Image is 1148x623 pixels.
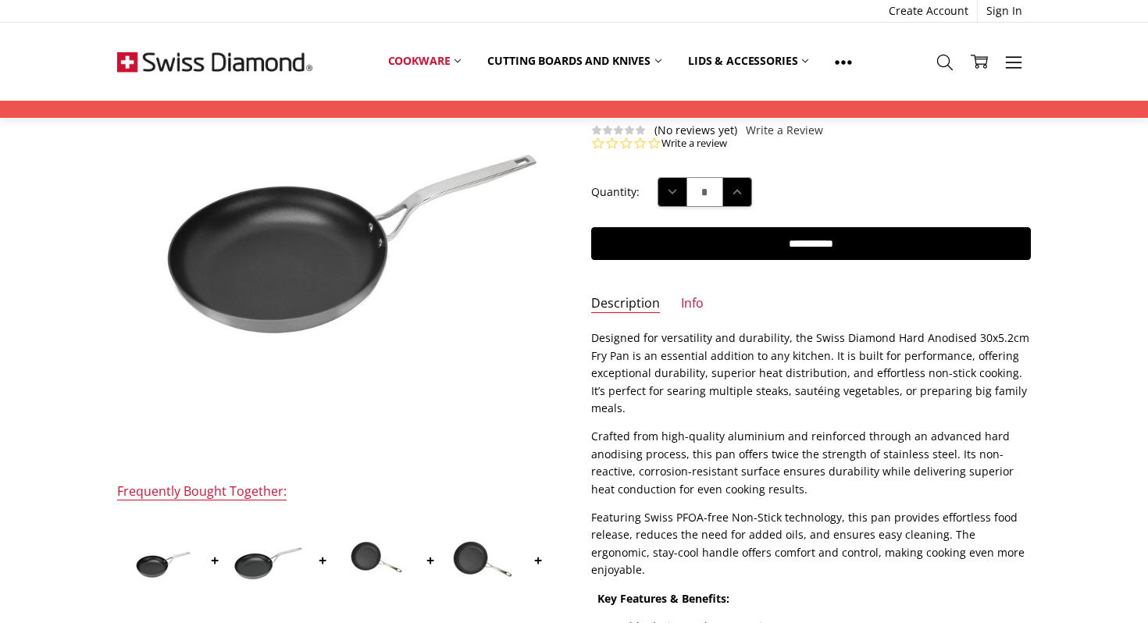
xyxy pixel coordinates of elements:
[375,44,475,78] a: Cookware
[591,183,640,201] label: Quantity:
[117,23,312,101] img: Free Shipping On Every Order
[444,521,522,599] img: Copy of Swiss Diamond Premium Steel DLX Non-Stick 24cm Frying Pan
[654,124,737,137] span: (No reviews yet)
[591,428,1031,498] p: Crafted from high-quality aluminium and reinforced through an advanced hard anodising process, th...
[474,44,675,78] a: Cutting boards and knives
[822,44,865,79] a: Show All
[746,124,823,137] a: Write a Review
[591,509,1031,579] p: Featuring Swiss PFOA-free Non-Stick technology, this pan provides effortless food release, reduce...
[681,295,704,313] a: Info
[228,534,306,586] img: Swiss Diamond Hard Anodised 26x4.8cm Non Stick Fry Pan
[661,137,727,151] a: Write a review
[120,534,198,586] img: Swiss Diamond Hard Anodised 20x4.2cm Non Stick Fry Pan
[591,329,1031,417] p: Designed for versatility and durability, the Swiss Diamond Hard Anodised 30x5.2cm Fry Pan is an e...
[336,521,414,599] img: Swiss Diamond Premium Steel DLX Non-Stick 20cm Frying Pan
[117,483,287,501] div: Frequently Bought Together:
[597,591,729,606] strong: Key Features & Benefits:
[591,295,660,313] a: Description
[675,44,822,78] a: Lids & Accessories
